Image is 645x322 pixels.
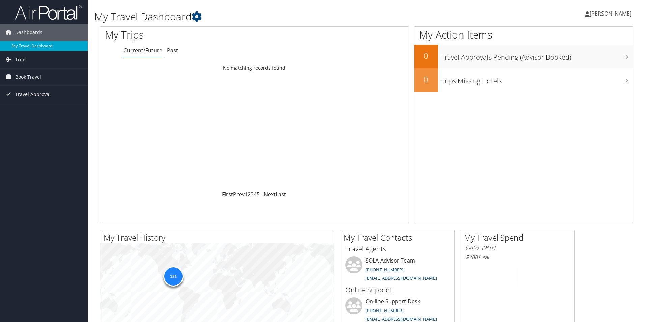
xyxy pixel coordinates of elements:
li: SOLA Advisor Team [342,256,453,284]
a: Last [276,191,286,198]
h3: Online Support [345,285,449,295]
a: [EMAIL_ADDRESS][DOMAIN_NAME] [366,275,437,281]
a: Past [167,47,178,54]
a: [EMAIL_ADDRESS][DOMAIN_NAME] [366,316,437,322]
a: 2 [248,191,251,198]
span: Dashboards [15,24,43,41]
a: Current/Future [123,47,162,54]
td: No matching records found [100,62,409,74]
h2: 0 [414,74,438,85]
h3: Trips Missing Hotels [441,73,633,86]
div: 121 [163,266,184,287]
a: [PERSON_NAME] [585,3,638,24]
span: Book Travel [15,69,41,85]
h1: My Travel Dashboard [94,9,457,24]
h3: Travel Agents [345,244,449,254]
span: Trips [15,51,27,68]
span: [PERSON_NAME] [590,10,632,17]
span: Travel Approval [15,86,51,103]
h1: My Trips [105,28,275,42]
h6: [DATE] - [DATE] [466,244,569,251]
a: 1 [245,191,248,198]
a: First [222,191,233,198]
h6: Total [466,253,569,261]
a: 5 [257,191,260,198]
a: 0Travel Approvals Pending (Advisor Booked) [414,45,633,68]
h2: My Travel Spend [464,232,574,243]
h2: My Travel History [104,232,334,243]
h2: 0 [414,50,438,61]
h3: Travel Approvals Pending (Advisor Booked) [441,49,633,62]
a: [PHONE_NUMBER] [366,307,403,314]
h1: My Action Items [414,28,633,42]
a: Prev [233,191,245,198]
a: 0Trips Missing Hotels [414,68,633,92]
a: 4 [254,191,257,198]
a: 3 [251,191,254,198]
span: … [260,191,264,198]
a: Next [264,191,276,198]
img: airportal-logo.png [15,4,82,20]
span: $788 [466,253,478,261]
a: [PHONE_NUMBER] [366,267,403,273]
h2: My Travel Contacts [344,232,454,243]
